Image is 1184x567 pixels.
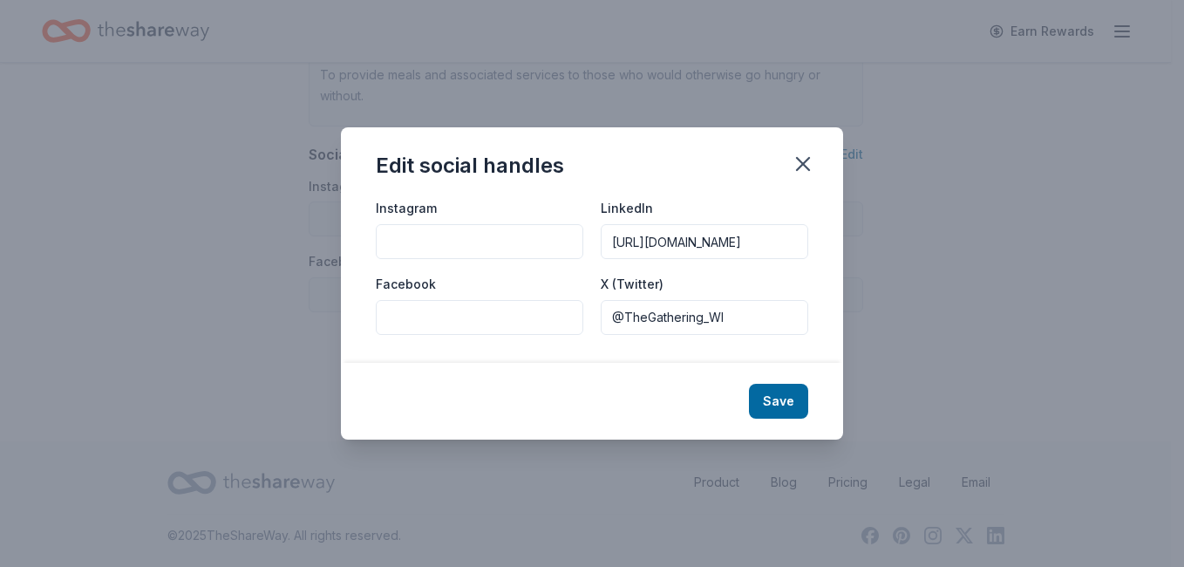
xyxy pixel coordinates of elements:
label: X (Twitter) [601,276,663,293]
label: LinkedIn [601,200,653,217]
div: Edit social handles [376,152,564,180]
label: Instagram [376,200,437,217]
label: Facebook [376,276,436,293]
button: Save [749,384,808,419]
